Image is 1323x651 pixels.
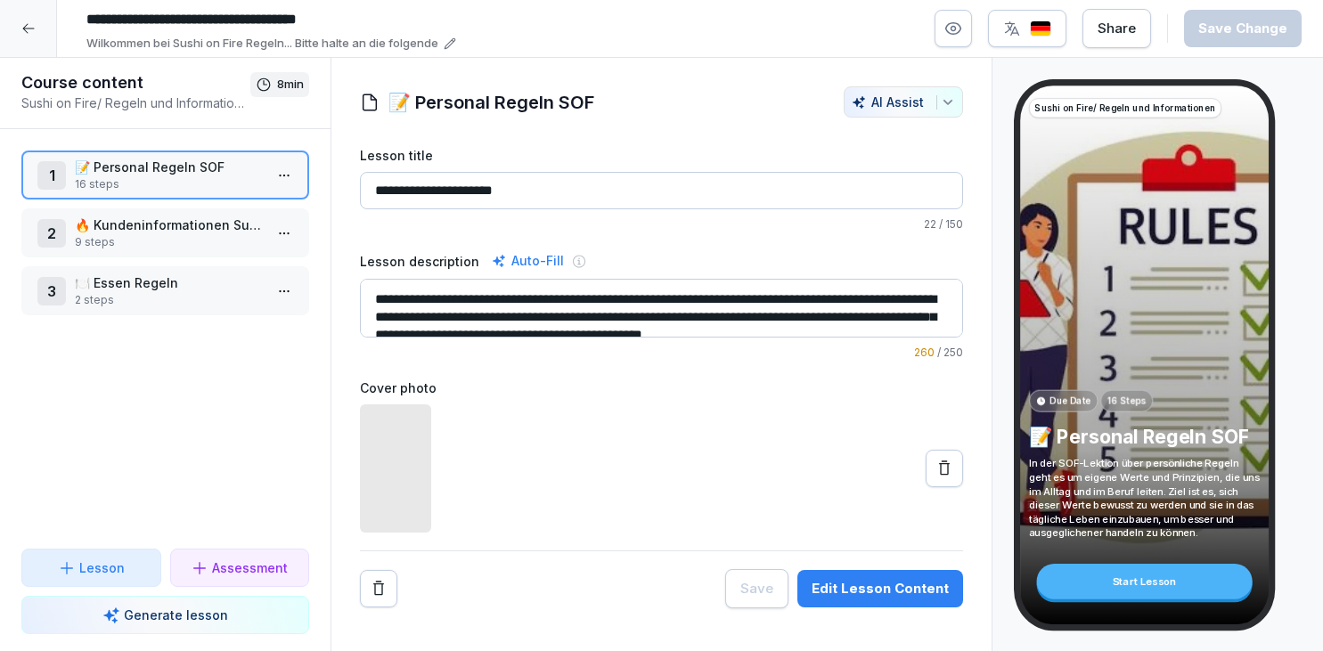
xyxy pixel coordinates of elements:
[1082,9,1151,48] button: Share
[124,606,228,624] p: Generate lesson
[37,277,66,305] div: 3
[388,89,594,116] h1: 📝 Personal Regeln SOF
[1036,564,1252,599] div: Start Lesson
[212,558,288,577] p: Assessment
[21,208,309,257] div: 2🔥 Kundeninformationen Sushi on Fire [GEOGRAPHIC_DATA]9 steps
[21,72,250,94] h1: Course content
[75,158,263,176] p: 📝 Personal Regeln SOF
[1029,425,1260,449] p: 📝 Personal Regeln SOF
[37,219,66,248] div: 2
[360,146,963,165] label: Lesson title
[21,94,250,112] p: Sushi on Fire/ Regeln und Informationen
[360,345,963,361] p: / 250
[277,76,304,94] p: 8 min
[1098,19,1136,38] div: Share
[79,558,125,577] p: Lesson
[360,378,963,397] label: Cover photo
[75,273,263,292] p: 🍽️ Essen Regeln
[844,86,963,118] button: AI Assist
[21,549,161,587] button: Lesson
[1107,395,1146,408] p: 16 Steps
[360,570,397,607] button: Remove
[812,579,949,598] div: Edit Lesson Content
[21,596,309,634] button: Generate lesson
[75,176,263,192] p: 16 steps
[488,250,568,272] div: Auto-Fill
[1198,19,1287,38] div: Save Change
[1034,102,1215,115] p: Sushi on Fire/ Regeln und Informationen
[360,216,963,232] p: / 150
[852,94,955,110] div: AI Assist
[797,570,963,607] button: Edit Lesson Content
[75,292,263,308] p: 2 steps
[86,35,438,53] p: Wilkommen bei Sushi on Fire Regeln... Bitte halte an die folgende
[725,569,788,608] button: Save
[21,266,309,315] div: 3🍽️ Essen Regeln2 steps
[914,346,935,359] span: 260
[1030,20,1051,37] img: de.svg
[1049,395,1090,408] p: Due Date
[1184,10,1302,47] button: Save Change
[75,216,263,234] p: 🔥 Kundeninformationen Sushi on Fire [GEOGRAPHIC_DATA]
[360,252,479,271] label: Lesson description
[75,234,263,250] p: 9 steps
[740,579,773,598] div: Save
[37,161,66,190] div: 1
[924,217,936,231] span: 22
[170,549,310,587] button: Assessment
[21,151,309,199] div: 1📝 Personal Regeln SOF16 steps
[1029,456,1260,540] p: In der SOF-Lektion über persönliche Regeln geht es um eigene Werte und Prinzipien, die uns im All...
